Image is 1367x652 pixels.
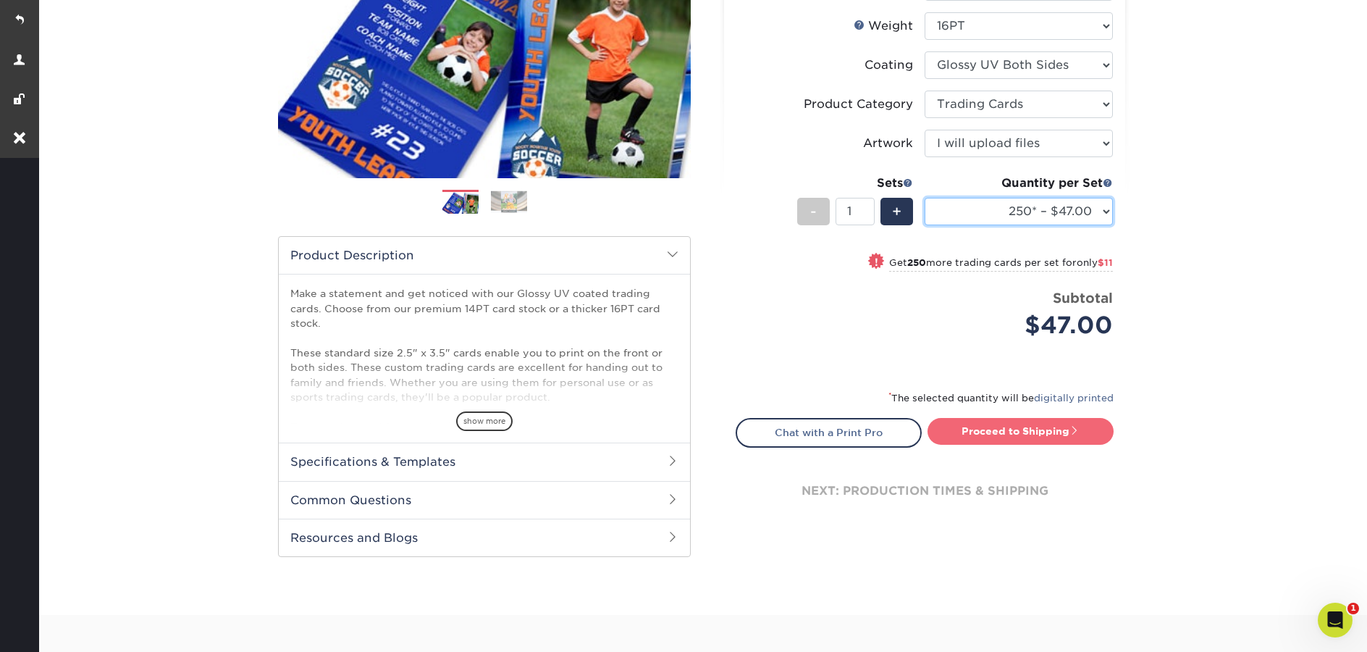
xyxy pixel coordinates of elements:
span: + [892,201,901,222]
p: Make a statement and get noticed with our Glossy UV coated trading cards. Choose from our premium... [290,286,678,464]
img: Trading Cards 01 [442,191,479,216]
img: Trading Cards 02 [491,191,527,213]
small: The selected quantity will be [888,393,1114,404]
a: Proceed to Shipping [928,418,1114,444]
div: Coating [865,57,913,74]
small: Get more trading cards per set for [889,257,1113,272]
strong: 250 [907,257,926,268]
span: $11 [1098,257,1113,268]
div: Weight [854,17,913,35]
div: Product Category [804,96,913,113]
h2: Product Description [279,237,690,274]
span: show more [456,411,513,431]
a: Chat with a Print Pro [736,418,922,447]
div: Quantity per Set [925,175,1113,192]
span: - [810,201,817,222]
span: only [1077,257,1113,268]
div: Sets [797,175,913,192]
strong: Subtotal [1053,290,1113,306]
div: next: production times & shipping [736,448,1114,535]
h2: Resources and Blogs [279,519,690,556]
span: ! [875,254,878,269]
div: Artwork [863,135,913,152]
div: $47.00 [935,308,1113,343]
h2: Common Questions [279,481,690,519]
span: 1 [1347,603,1359,614]
h2: Specifications & Templates [279,443,690,480]
iframe: Intercom live chat [1318,603,1353,638]
a: digitally printed [1034,393,1114,404]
